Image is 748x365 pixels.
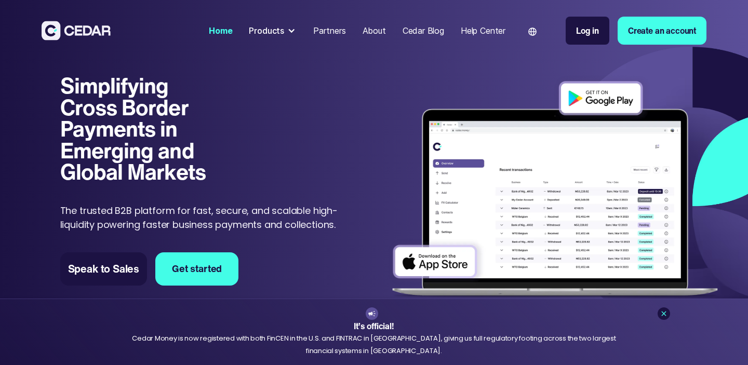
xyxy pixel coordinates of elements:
h1: Simplifying Cross Border Payments in Emerging and Global Markets [60,75,230,183]
a: Partners [309,19,350,42]
div: Log in [576,24,599,37]
div: Products [245,20,301,41]
img: Dashboard of transactions [385,75,725,306]
a: Help Center [457,19,510,42]
a: Log in [566,17,609,45]
p: The trusted B2B platform for fast, secure, and scalable high-liquidity powering faster business p... [60,204,343,232]
div: Cedar Blog [403,24,444,37]
a: About [358,19,390,42]
a: Get started [155,252,238,286]
div: Products [249,24,284,37]
div: Home [209,24,232,37]
a: Home [205,19,236,42]
div: About [363,24,386,37]
img: world icon [528,28,537,36]
div: Help Center [461,24,505,37]
div: Partners [313,24,346,37]
a: Cedar Blog [398,19,448,42]
a: Create an account [618,17,706,45]
a: Speak to Sales [60,252,148,286]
